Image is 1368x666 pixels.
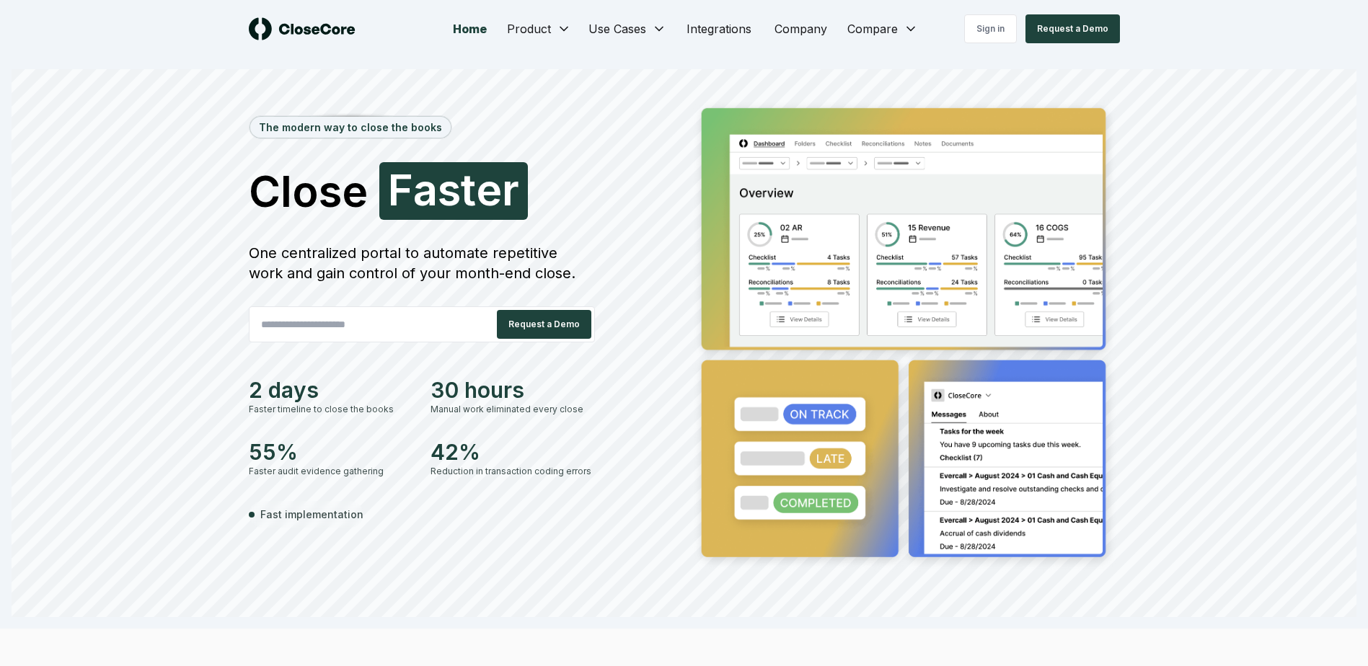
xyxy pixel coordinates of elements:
img: Jumbotron [690,98,1120,572]
span: Use Cases [588,20,646,37]
span: Fast implementation [260,507,363,522]
a: Integrations [675,14,763,43]
span: a [413,168,438,211]
div: 42% [431,439,595,465]
div: 30 hours [431,377,595,403]
div: 2 days [249,377,413,403]
div: 55% [249,439,413,465]
button: Use Cases [580,14,675,43]
span: r [502,168,519,211]
span: s [438,168,461,211]
div: Faster timeline to close the books [249,403,413,416]
span: e [476,168,502,211]
button: Compare [839,14,927,43]
span: t [461,168,476,211]
a: Home [441,14,498,43]
div: The modern way to close the books [250,117,451,138]
button: Product [498,14,580,43]
a: Sign in [964,14,1017,43]
img: logo [249,17,356,40]
div: One centralized portal to automate repetitive work and gain control of your month-end close. [249,243,595,283]
div: Manual work eliminated every close [431,403,595,416]
span: F [388,168,413,211]
span: Product [507,20,551,37]
span: Close [249,169,368,213]
button: Request a Demo [497,310,591,339]
div: Faster audit evidence gathering [249,465,413,478]
a: Company [763,14,839,43]
div: Reduction in transaction coding errors [431,465,595,478]
span: Compare [847,20,898,37]
button: Request a Demo [1025,14,1120,43]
